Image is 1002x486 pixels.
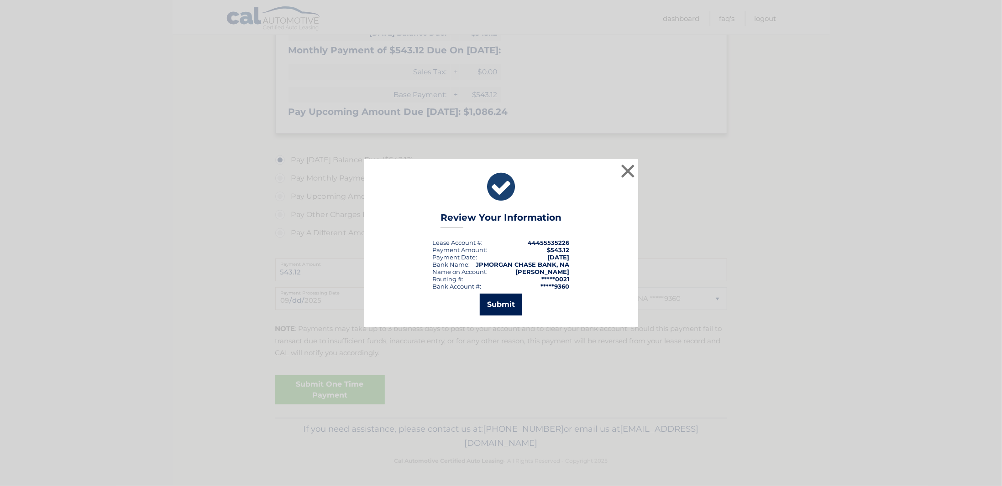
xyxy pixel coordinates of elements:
div: Bank Name: [433,261,470,268]
button: Submit [480,294,522,315]
div: Name on Account: [433,268,488,275]
strong: [PERSON_NAME] [516,268,570,275]
div: Lease Account #: [433,239,483,246]
strong: 44455535226 [528,239,570,246]
div: Bank Account #: [433,283,482,290]
button: × [619,162,637,180]
strong: JPMORGAN CHASE BANK, NA [476,261,570,268]
div: : [433,253,477,261]
span: Payment Date [433,253,476,261]
div: Payment Amount: [433,246,488,253]
h3: Review Your Information [441,212,561,228]
div: Routing #: [433,275,464,283]
span: $543.12 [547,246,570,253]
span: [DATE] [548,253,570,261]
